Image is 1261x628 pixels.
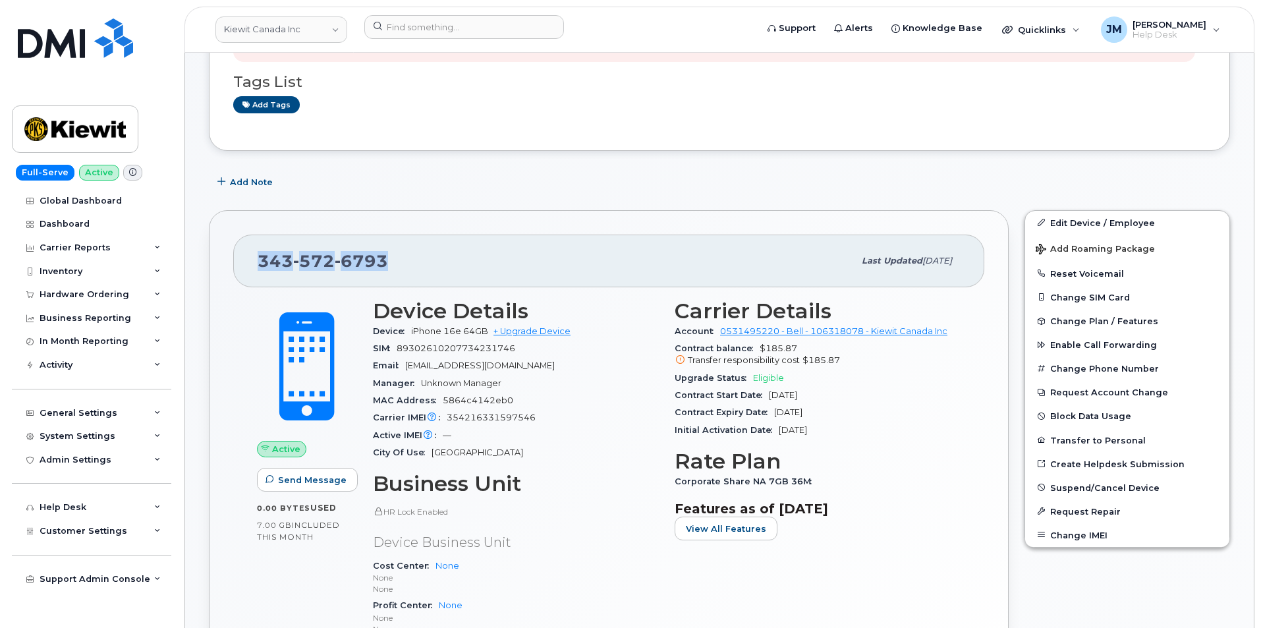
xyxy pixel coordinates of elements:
[845,22,873,35] span: Alerts
[675,343,961,367] span: $185.87
[230,176,273,188] span: Add Note
[257,520,340,542] span: included this month
[373,561,435,571] span: Cost Center
[720,326,947,336] a: 0531495220 - Bell - 106318078 - Kiewit Canada Inc
[1025,357,1229,380] button: Change Phone Number
[1025,404,1229,428] button: Block Data Usage
[675,326,720,336] span: Account
[257,521,292,530] span: 7.00 GB
[1025,523,1229,547] button: Change IMEI
[373,583,659,594] p: None
[922,256,952,266] span: [DATE]
[1050,482,1160,492] span: Suspend/Cancel Device
[209,171,284,194] button: Add Note
[373,360,405,370] span: Email
[675,425,779,435] span: Initial Activation Date
[688,355,800,365] span: Transfer responsibility cost
[675,517,777,540] button: View All Features
[373,472,659,496] h3: Business Unit
[1106,22,1122,38] span: JM
[373,572,659,583] p: None
[1025,500,1229,523] button: Request Repair
[310,503,337,513] span: used
[257,468,358,492] button: Send Message
[1025,428,1229,452] button: Transfer to Personal
[779,22,816,35] span: Support
[802,355,840,365] span: $185.87
[272,443,300,455] span: Active
[373,378,421,388] span: Manager
[373,600,439,610] span: Profit Center
[439,600,462,610] a: None
[903,22,982,35] span: Knowledge Base
[447,413,536,422] span: 354216331597546
[1025,309,1229,333] button: Change Plan / Features
[675,476,818,486] span: Corporate Share NA 7GB 36M
[675,449,961,473] h3: Rate Plan
[1025,285,1229,309] button: Change SIM Card
[421,378,501,388] span: Unknown Manager
[257,503,310,513] span: 0.00 Bytes
[758,15,825,42] a: Support
[411,326,488,336] span: iPhone 16e 64GB
[1025,262,1229,285] button: Reset Voicemail
[443,430,451,440] span: —
[373,343,397,353] span: SIM
[1025,452,1229,476] a: Create Helpdesk Submission
[443,395,513,405] span: 5864c4142eb0
[373,506,659,517] p: HR Lock Enabled
[675,299,961,323] h3: Carrier Details
[1133,30,1206,40] span: Help Desk
[435,561,459,571] a: None
[405,360,555,370] span: [EMAIL_ADDRESS][DOMAIN_NAME]
[1133,19,1206,30] span: [PERSON_NAME]
[1204,571,1251,618] iframe: Messenger Launcher
[1025,380,1229,404] button: Request Account Change
[675,373,753,383] span: Upgrade Status
[1092,16,1229,43] div: Jonas Mutoke
[335,251,388,271] span: 6793
[373,326,411,336] span: Device
[779,425,807,435] span: [DATE]
[1025,476,1229,500] button: Suspend/Cancel Device
[293,251,335,271] span: 572
[753,373,784,383] span: Eligible
[882,15,992,42] a: Knowledge Base
[825,15,882,42] a: Alerts
[432,447,523,457] span: [GEOGRAPHIC_DATA]
[373,395,443,405] span: MAC Address
[373,299,659,323] h3: Device Details
[233,96,300,113] a: Add tags
[1025,211,1229,235] a: Edit Device / Employee
[373,430,443,440] span: Active IMEI
[278,474,347,486] span: Send Message
[493,326,571,336] a: + Upgrade Device
[1018,24,1066,35] span: Quicklinks
[397,343,515,353] span: 89302610207734231746
[215,16,347,43] a: Kiewit Canada Inc
[774,407,802,417] span: [DATE]
[675,407,774,417] span: Contract Expiry Date
[675,501,961,517] h3: Features as of [DATE]
[1050,316,1158,326] span: Change Plan / Features
[373,447,432,457] span: City Of Use
[993,16,1089,43] div: Quicklinks
[373,612,659,623] p: None
[1036,244,1155,256] span: Add Roaming Package
[686,523,766,535] span: View All Features
[258,251,388,271] span: 343
[233,74,1206,90] h3: Tags List
[1025,235,1229,262] button: Add Roaming Package
[364,15,564,39] input: Find something...
[675,390,769,400] span: Contract Start Date
[862,256,922,266] span: Last updated
[1050,340,1157,350] span: Enable Call Forwarding
[373,533,659,552] p: Device Business Unit
[769,390,797,400] span: [DATE]
[675,343,760,353] span: Contract balance
[373,413,447,422] span: Carrier IMEI
[1025,333,1229,357] button: Enable Call Forwarding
